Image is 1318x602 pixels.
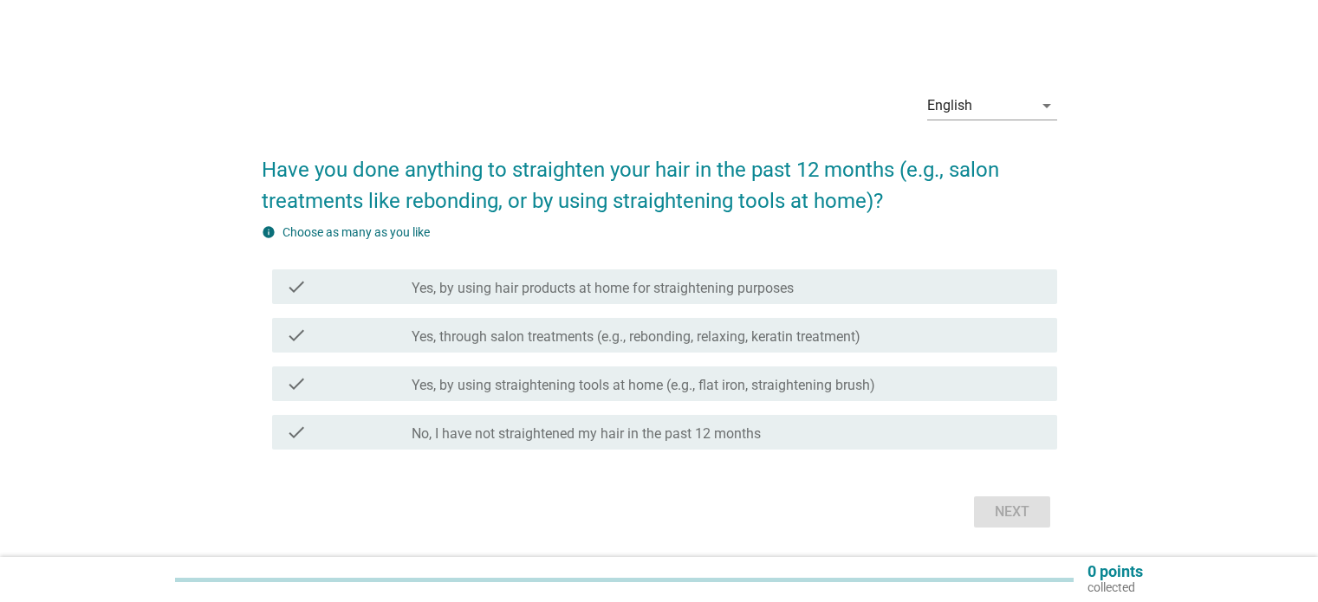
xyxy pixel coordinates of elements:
[412,280,794,297] label: Yes, by using hair products at home for straightening purposes
[927,98,972,113] div: English
[412,425,761,443] label: No, I have not straightened my hair in the past 12 months
[1036,95,1057,116] i: arrow_drop_down
[1088,564,1143,579] p: 0 points
[262,225,276,239] i: info
[412,377,875,394] label: Yes, by using straightening tools at home (e.g., flat iron, straightening brush)
[282,225,430,239] label: Choose as many as you like
[262,137,1057,217] h2: Have you done anything to straighten your hair in the past 12 months (e.g., salon treatments like...
[412,328,860,346] label: Yes, through salon treatments (e.g., rebonding, relaxing, keratin treatment)
[286,422,307,443] i: check
[286,373,307,394] i: check
[286,276,307,297] i: check
[1088,579,1143,595] p: collected
[286,325,307,346] i: check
